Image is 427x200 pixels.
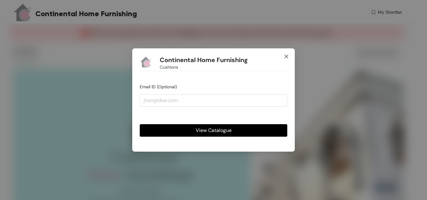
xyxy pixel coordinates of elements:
[160,56,248,64] h1: Continental Home Furnishing
[278,48,295,65] button: Close
[140,84,177,90] span: Email ID (Optional)
[160,64,178,71] span: Cushions
[284,54,289,59] span: close
[140,56,152,68] img: Buyer Portal
[140,124,287,137] button: View Catalogue
[196,126,232,134] span: View Catalogue
[140,94,287,107] input: jhon@doe.com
